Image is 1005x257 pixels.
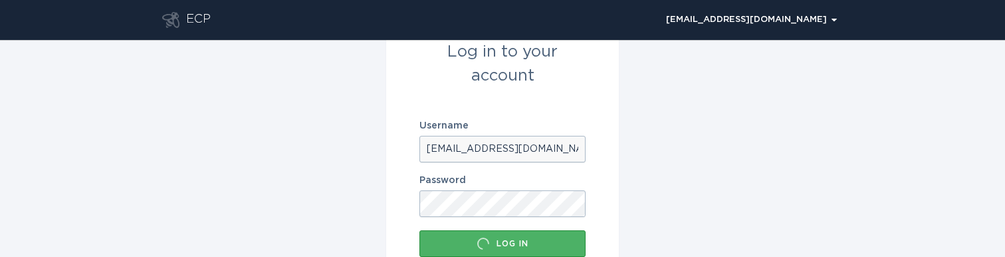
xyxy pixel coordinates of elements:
div: Loading [477,237,490,250]
div: [EMAIL_ADDRESS][DOMAIN_NAME] [666,16,837,24]
div: Popover menu [660,10,843,30]
div: Log in to your account [419,40,586,88]
label: Username [419,121,586,130]
button: Log in [419,230,586,257]
div: ECP [186,12,211,28]
label: Password [419,176,586,185]
div: Log in [426,237,579,250]
button: Go to dashboard [162,12,179,28]
button: Open user account details [660,10,843,30]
